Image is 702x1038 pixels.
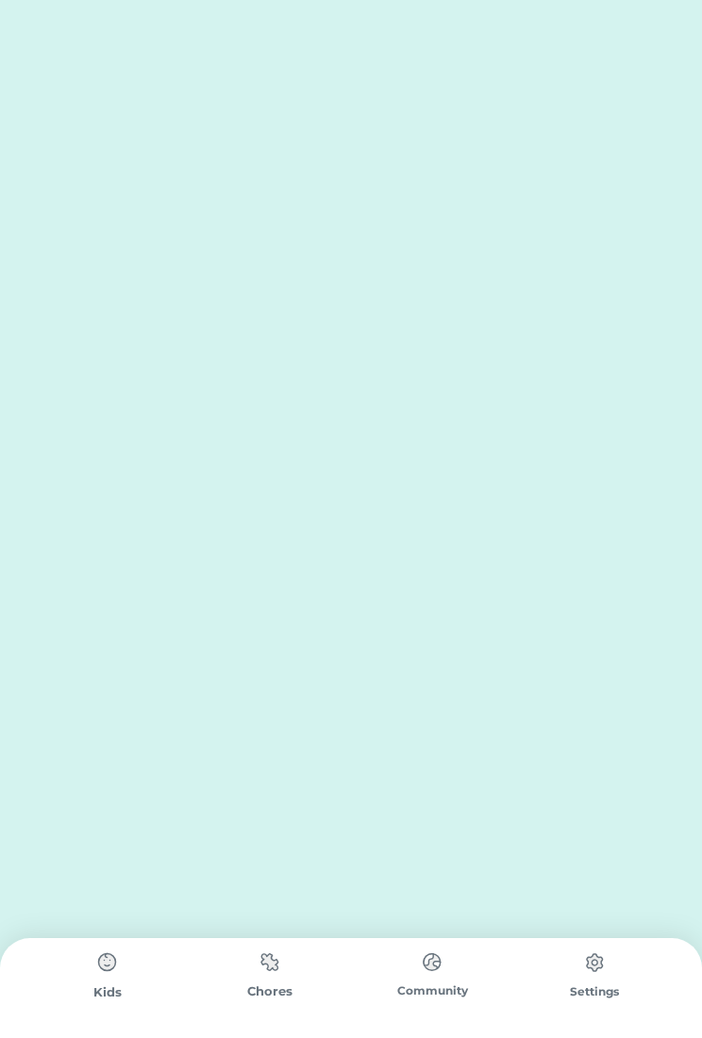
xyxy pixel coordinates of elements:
[189,982,351,1001] div: Chores
[513,983,676,1000] div: Settings
[576,944,613,981] img: type%3Dchores%2C%20state%3Ddefault.svg
[351,982,513,999] div: Community
[26,983,189,1002] div: Kids
[89,944,126,981] img: type%3Dchores%2C%20state%3Ddefault.svg
[413,944,451,980] img: type%3Dchores%2C%20state%3Ddefault.svg
[251,944,289,980] img: type%3Dchores%2C%20state%3Ddefault.svg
